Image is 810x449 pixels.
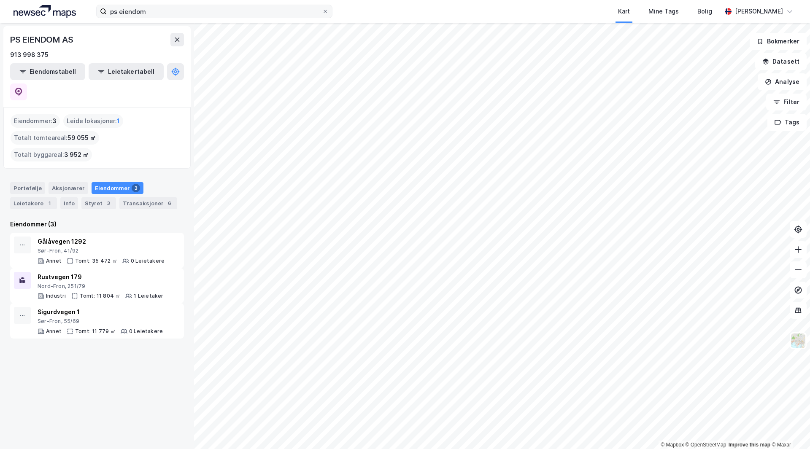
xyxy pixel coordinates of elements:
[758,73,807,90] button: Analyse
[13,5,76,18] img: logo.a4113a55bc3d86da70a041830d287a7e.svg
[38,272,164,282] div: Rustvegen 179
[63,114,123,128] div: Leide lokasjoner :
[132,184,140,192] div: 3
[107,5,322,18] input: Søk på adresse, matrikkel, gårdeiere, leietakere eller personer
[618,6,630,16] div: Kart
[755,53,807,70] button: Datasett
[60,197,78,209] div: Info
[735,6,783,16] div: [PERSON_NAME]
[119,197,177,209] div: Transaksjoner
[89,63,164,80] button: Leietakertabell
[766,94,807,110] button: Filter
[10,33,75,46] div: PS EIENDOM AS
[38,237,165,247] div: Gålåvegen 1292
[129,328,163,335] div: 0 Leietakere
[648,6,679,16] div: Mine Tags
[64,150,89,160] span: 3 952 ㎡
[46,293,66,299] div: Industri
[67,133,96,143] span: 59 055 ㎡
[52,116,57,126] span: 3
[11,114,60,128] div: Eiendommer :
[131,258,165,264] div: 0 Leietakere
[10,63,85,80] button: Eiendomstabell
[10,50,49,60] div: 913 998 375
[117,116,120,126] span: 1
[11,148,92,161] div: Totalt byggareal :
[45,199,54,207] div: 1
[697,6,712,16] div: Bolig
[750,33,807,50] button: Bokmerker
[92,182,143,194] div: Eiendommer
[38,318,163,325] div: Sør-Fron, 55/69
[134,293,163,299] div: 1 Leietaker
[46,258,62,264] div: Annet
[46,328,62,335] div: Annet
[38,307,163,317] div: Sigurdvegen 1
[75,328,116,335] div: Tomt: 11 779 ㎡
[790,333,806,349] img: Z
[80,293,121,299] div: Tomt: 11 804 ㎡
[10,182,45,194] div: Portefølje
[38,247,165,254] div: Sør-Fron, 41/92
[49,182,88,194] div: Aksjonærer
[104,199,113,207] div: 3
[38,283,164,290] div: Nord-Fron, 251/79
[768,409,810,449] div: Kontrollprogram for chat
[10,219,184,229] div: Eiendommer (3)
[81,197,116,209] div: Styret
[768,409,810,449] iframe: Chat Widget
[767,114,807,131] button: Tags
[75,258,117,264] div: Tomt: 35 472 ㎡
[11,131,99,145] div: Totalt tomteareal :
[661,442,684,448] a: Mapbox
[165,199,174,207] div: 6
[729,442,770,448] a: Improve this map
[10,197,57,209] div: Leietakere
[686,442,726,448] a: OpenStreetMap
